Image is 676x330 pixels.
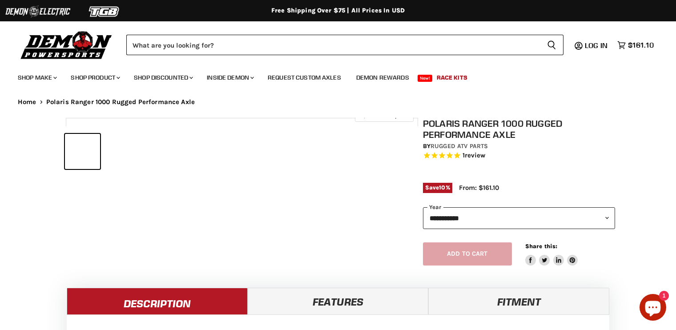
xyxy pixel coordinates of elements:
[127,68,198,87] a: Shop Discounted
[18,29,115,60] img: Demon Powersports
[613,39,658,52] a: $161.10
[200,68,259,87] a: Inside Demon
[350,68,416,87] a: Demon Rewards
[248,288,429,314] a: Features
[423,207,615,229] select: year
[4,3,71,20] img: Demon Electric Logo 2
[126,35,540,55] input: Search
[103,134,138,169] button: Polaris Ranger 1000 Rugged Performance Axle thumbnail
[11,65,652,87] ul: Main menu
[525,243,557,250] span: Share this:
[65,134,100,169] button: Polaris Ranger 1000 Rugged Performance Axle thumbnail
[428,288,609,314] a: Fitment
[431,142,488,150] a: Rugged ATV Parts
[67,288,248,314] a: Description
[11,68,62,87] a: Shop Make
[418,75,433,82] span: New!
[430,68,474,87] a: Race Kits
[628,41,654,49] span: $161.10
[261,68,348,87] a: Request Custom Axles
[525,242,578,266] aside: Share this:
[64,68,125,87] a: Shop Product
[423,118,615,140] h1: Polaris Ranger 1000 Rugged Performance Axle
[581,41,613,49] a: Log in
[423,141,615,151] div: by
[465,152,486,160] span: review
[585,41,608,50] span: Log in
[18,98,36,106] a: Home
[540,35,563,55] button: Search
[459,184,499,192] span: From: $161.10
[141,134,176,169] button: Polaris Ranger 1000 Rugged Performance Axle thumbnail
[637,294,669,323] inbox-online-store-chat: Shopify online store chat
[423,183,452,193] span: Save %
[423,151,615,161] span: Rated 5.0 out of 5 stars 1 reviews
[126,35,563,55] form: Product
[46,98,195,106] span: Polaris Ranger 1000 Rugged Performance Axle
[359,112,409,119] span: Click to expand
[463,152,486,160] span: 1 reviews
[439,184,445,191] span: 10
[71,3,138,20] img: TGB Logo 2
